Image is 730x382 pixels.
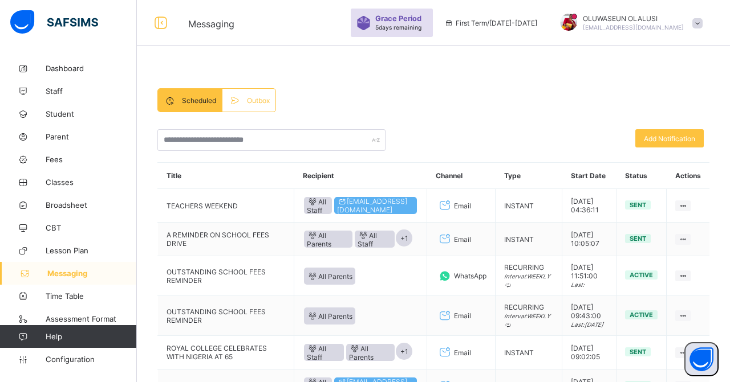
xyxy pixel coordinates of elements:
span: Add Notification [644,134,695,143]
span: Outbox [247,96,270,105]
td: ROYAL COLLEGE CELEBRATES WITH NIGERIA AT 65 [158,336,294,369]
i: Last: [DATE] [571,321,603,328]
span: Sent [630,201,646,209]
span: [EMAIL_ADDRESS][DOMAIN_NAME] [583,24,684,31]
img: sticker-purple.71386a28dfed39d6af7621340158ba97.svg [356,16,371,30]
span: + 1 [400,347,408,356]
td: [DATE] 09:02:05 [562,336,617,369]
span: Parent [46,132,137,141]
th: Channel [427,163,496,189]
td: INSTANT [496,336,562,369]
th: Actions [667,163,709,189]
span: 5 days remaining [375,24,421,31]
i: WhatsAPP Channel [437,269,453,283]
td: OUTSTANDING SCHOOL FEES REMINDER [158,296,294,336]
td: [DATE] 04:36:11 [562,189,617,223]
span: Active [630,271,653,279]
td: INSTANT [496,189,562,223]
td: TEACHERS WEEKEND [158,189,294,223]
div: OLUWASEUNOLALUSI [549,14,708,32]
span: Classes [46,178,137,187]
span: Configuration [46,355,136,364]
span: Active [630,311,653,319]
th: Start Date [562,163,617,189]
td: [DATE] 10:05:07 [562,223,617,256]
span: WhatsApp [454,272,486,280]
i: Interval: WEEKLY [504,313,550,328]
td: A REMINDER ON SCHOOL FEES DRIVE [158,223,294,256]
i: Email Channel [437,199,453,212]
span: OLUWASEUN OLALUSI [583,14,684,23]
span: All Staff [307,196,329,215]
td: [DATE] 11:51:00 [562,256,617,296]
span: Grace Period [375,14,421,23]
span: All Parents [307,271,352,281]
span: Messaging [47,269,137,278]
th: Title [158,163,294,189]
i: Last: [571,281,585,288]
span: Staff [46,87,137,96]
td: OUTSTANDING SCHOOL FEES REMINDER [158,256,294,296]
span: Scheduled [182,96,216,105]
span: Email [454,202,471,210]
span: All Parents [349,343,392,362]
span: Email [454,348,471,357]
span: Email [454,235,471,244]
span: Student [46,109,137,118]
th: Status [617,163,667,189]
button: Open asap [684,342,719,376]
i: Email Channel [437,232,453,246]
td: INSTANT [496,223,562,256]
span: Assessment Format [46,314,137,323]
span: Time Table [46,291,137,301]
span: + 1 [400,234,408,243]
span: Dashboard [46,64,137,73]
img: safsims [10,10,98,34]
th: Recipient [294,163,427,189]
i: Email Channel [437,346,453,359]
span: Broadsheet [46,200,137,210]
span: All Parents [307,230,350,248]
span: [EMAIL_ADDRESS][DOMAIN_NAME] [337,197,414,214]
i: Interval: WEEKLY [504,273,550,288]
span: session/term information [444,19,537,27]
span: All Staff [358,230,392,248]
th: Type [496,163,562,189]
span: Help [46,332,136,341]
span: Messaging [188,18,234,30]
td: [DATE] 09:43:00 [562,296,617,336]
span: Lesson Plan [46,246,137,255]
span: All Parents [307,311,352,321]
span: Sent [630,348,646,356]
span: Email [454,311,471,320]
span: All Staff [307,343,341,362]
td: RECURRING [496,256,562,296]
td: RECURRING [496,296,562,336]
span: CBT [46,223,137,232]
i: Email Channel [437,309,453,323]
span: Sent [630,235,646,243]
span: Fees [46,155,137,164]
